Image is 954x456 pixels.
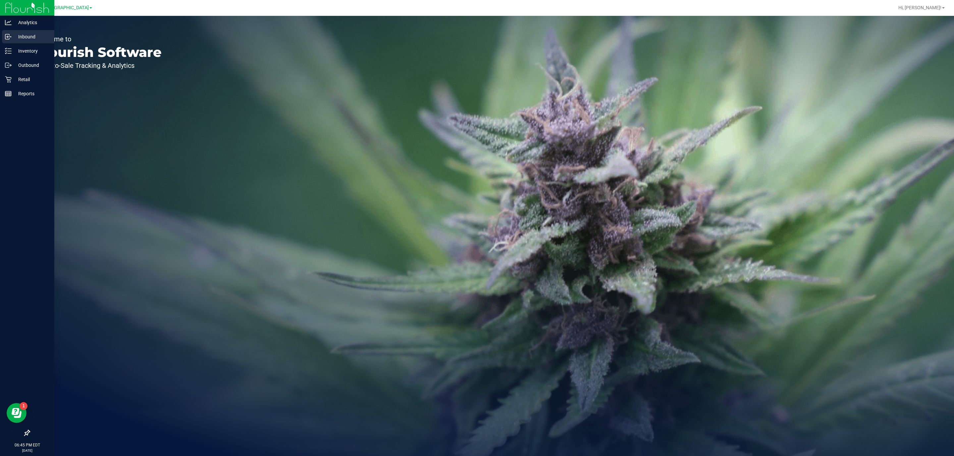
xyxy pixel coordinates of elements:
[12,33,51,41] p: Inbound
[12,75,51,83] p: Retail
[5,62,12,68] inline-svg: Outbound
[12,19,51,26] p: Analytics
[12,90,51,98] p: Reports
[3,448,51,453] p: [DATE]
[7,403,26,423] iframe: Resource center
[5,48,12,54] inline-svg: Inventory
[5,33,12,40] inline-svg: Inbound
[3,442,51,448] p: 06:45 PM EDT
[5,19,12,26] inline-svg: Analytics
[12,47,51,55] p: Inventory
[36,62,162,69] p: Seed-to-Sale Tracking & Analytics
[20,402,27,410] iframe: Resource center unread badge
[36,46,162,59] p: Flourish Software
[898,5,941,10] span: Hi, [PERSON_NAME]!
[12,61,51,69] p: Outbound
[43,5,89,11] span: [GEOGRAPHIC_DATA]
[5,76,12,83] inline-svg: Retail
[36,36,162,42] p: Welcome to
[5,90,12,97] inline-svg: Reports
